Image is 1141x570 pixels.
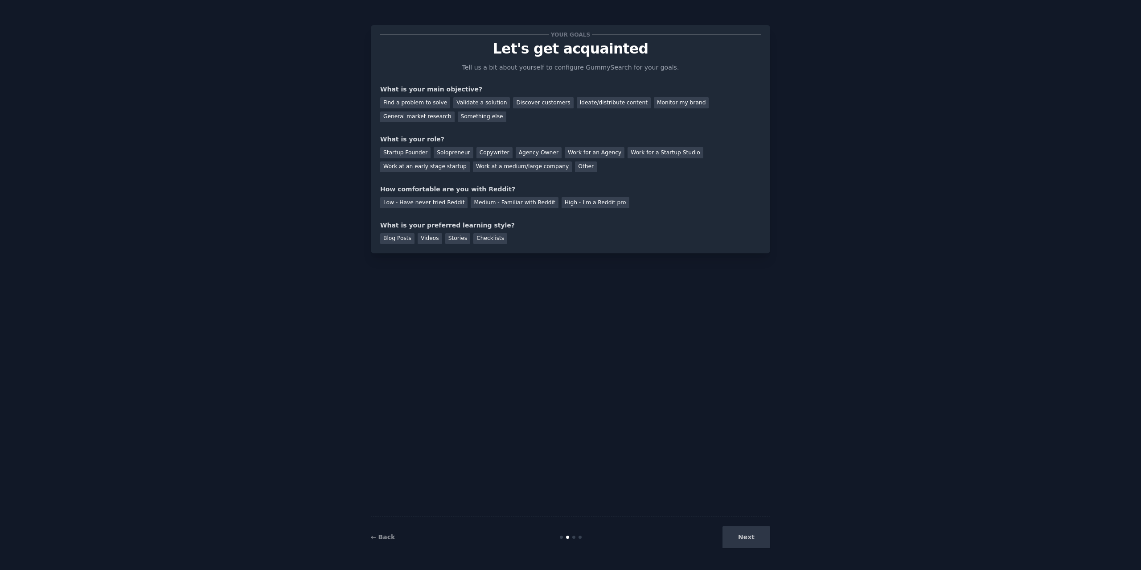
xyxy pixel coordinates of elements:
div: Something else [458,112,506,123]
div: High - I'm a Reddit pro [562,197,629,208]
div: Videos [418,233,442,244]
div: Discover customers [513,97,573,108]
div: Work for an Agency [565,147,624,158]
div: Ideate/distribute content [577,97,651,108]
div: Checklists [473,233,507,244]
div: General market research [380,112,455,123]
div: Work at a medium/large company [473,161,572,173]
div: Work at an early stage startup [380,161,470,173]
div: How comfortable are you with Reddit? [380,185,761,194]
div: Startup Founder [380,147,431,158]
div: Blog Posts [380,233,415,244]
div: Work for a Startup Studio [628,147,703,158]
span: Your goals [549,30,592,39]
div: Find a problem to solve [380,97,450,108]
div: What is your main objective? [380,85,761,94]
div: Solopreneur [434,147,473,158]
p: Tell us a bit about yourself to configure GummySearch for your goals. [458,63,683,72]
a: ← Back [371,533,395,541]
div: Other [575,161,597,173]
div: Monitor my brand [654,97,709,108]
div: Medium - Familiar with Reddit [471,197,558,208]
div: What is your role? [380,135,761,144]
div: What is your preferred learning style? [380,221,761,230]
div: Copywriter [476,147,513,158]
div: Low - Have never tried Reddit [380,197,468,208]
div: Validate a solution [453,97,510,108]
p: Let's get acquainted [380,41,761,57]
div: Agency Owner [516,147,562,158]
div: Stories [445,233,470,244]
